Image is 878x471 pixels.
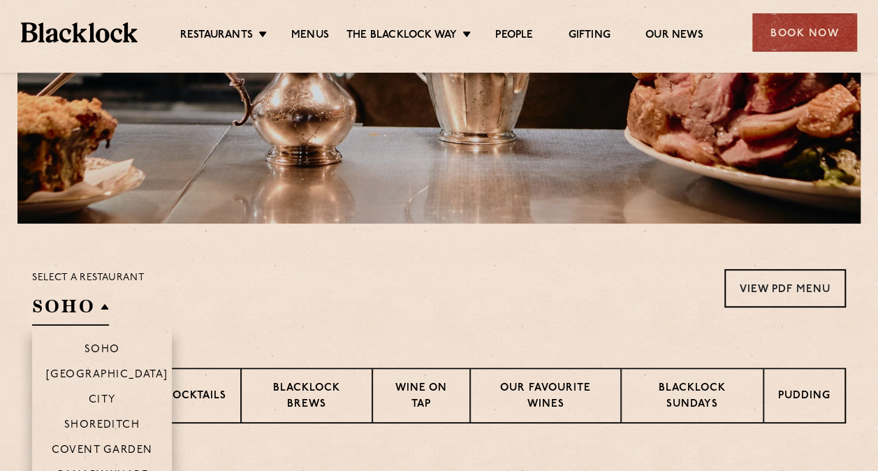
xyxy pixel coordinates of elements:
p: Covent Garden [52,444,153,458]
a: Our News [645,29,703,44]
a: People [495,29,533,44]
p: Pudding [778,389,831,406]
div: Book Now [752,13,857,52]
a: View PDF Menu [724,269,846,307]
p: [GEOGRAPHIC_DATA] [46,369,168,383]
p: Blacklock Sundays [636,381,749,414]
p: City [89,394,116,408]
p: Cocktails [164,389,226,406]
p: Soho [85,344,120,358]
a: The Blacklock Way [346,29,457,44]
p: Our favourite wines [485,381,606,414]
h2: SOHO [32,294,109,326]
a: Restaurants [180,29,253,44]
img: BL_Textured_Logo-footer-cropped.svg [21,22,138,42]
a: Menus [291,29,329,44]
p: Shoreditch [64,419,140,433]
p: Wine on Tap [387,381,455,414]
a: Gifting [568,29,610,44]
p: Blacklock Brews [256,381,358,414]
p: Select a restaurant [32,269,145,287]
